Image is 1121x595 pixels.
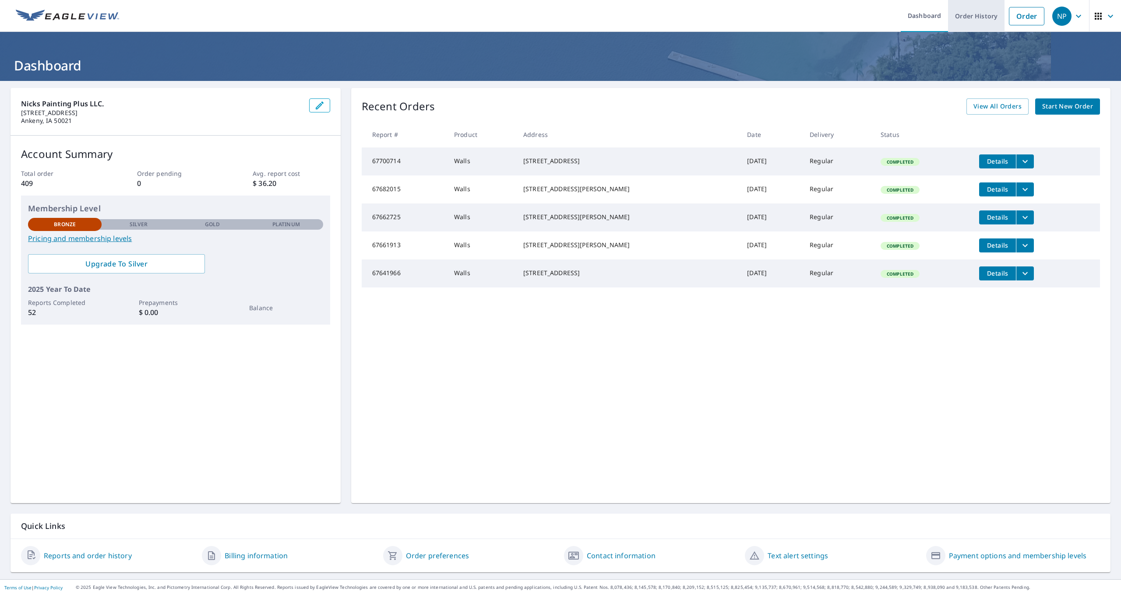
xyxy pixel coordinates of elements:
[740,122,803,147] th: Date
[447,122,516,147] th: Product
[11,56,1110,74] h1: Dashboard
[881,243,919,249] span: Completed
[4,584,32,591] a: Terms of Use
[587,550,656,561] a: Contact information
[966,98,1029,115] a: View All Orders
[949,550,1087,561] a: Payment options and membership levels
[1016,238,1034,252] button: filesDropdownBtn-67661913
[362,175,447,203] td: 67682015
[28,298,102,307] p: Reports Completed
[253,178,330,189] p: $ 36.20
[523,185,733,193] div: [STREET_ADDRESS][PERSON_NAME]
[44,550,132,561] a: Reports and order history
[1009,7,1044,25] a: Order
[516,122,740,147] th: Address
[249,303,323,312] p: Balance
[362,147,447,175] td: 67700714
[35,259,198,269] span: Upgrade To Silver
[523,241,733,249] div: [STREET_ADDRESS][PERSON_NAME]
[205,220,220,228] p: Gold
[740,259,803,287] td: [DATE]
[979,266,1016,280] button: detailsBtn-67641966
[984,213,1011,221] span: Details
[979,154,1016,168] button: detailsBtn-67700714
[21,109,302,117] p: [STREET_ADDRESS]
[984,269,1011,277] span: Details
[881,215,919,221] span: Completed
[76,584,1117,591] p: © 2025 Eagle View Technologies, Inc. and Pictometry International Corp. All Rights Reserved. Repo...
[984,185,1011,193] span: Details
[137,178,214,189] p: 0
[973,101,1022,112] span: View All Orders
[740,203,803,231] td: [DATE]
[523,157,733,165] div: [STREET_ADDRESS]
[523,213,733,221] div: [STREET_ADDRESS][PERSON_NAME]
[803,175,874,203] td: Regular
[28,254,205,273] a: Upgrade To Silver
[740,147,803,175] td: [DATE]
[447,259,516,287] td: Walls
[28,203,323,214] p: Membership Level
[137,169,214,178] p: Order pending
[54,220,76,228] p: Bronze
[362,259,447,287] td: 67641966
[362,122,447,147] th: Report #
[984,241,1011,249] span: Details
[272,220,300,228] p: Platinum
[447,203,516,231] td: Walls
[406,550,469,561] a: Order preferences
[130,220,148,228] p: Silver
[139,307,212,318] p: $ 0.00
[28,284,323,294] p: 2025 Year To Date
[1042,101,1093,112] span: Start New Order
[523,269,733,277] div: [STREET_ADDRESS]
[740,231,803,259] td: [DATE]
[803,203,874,231] td: Regular
[768,550,828,561] a: Text alert settings
[803,259,874,287] td: Regular
[4,585,63,590] p: |
[881,271,919,277] span: Completed
[881,187,919,193] span: Completed
[1052,7,1072,26] div: NP
[447,175,516,203] td: Walls
[803,147,874,175] td: Regular
[16,10,119,23] img: EV Logo
[362,203,447,231] td: 67662725
[740,175,803,203] td: [DATE]
[225,550,288,561] a: Billing information
[1016,210,1034,224] button: filesDropdownBtn-67662725
[21,178,98,189] p: 409
[28,233,323,244] a: Pricing and membership levels
[979,238,1016,252] button: detailsBtn-67661913
[34,584,63,591] a: Privacy Policy
[21,521,1100,532] p: Quick Links
[253,169,330,178] p: Avg. report cost
[21,98,302,109] p: Nicks Painting Plus LLC.
[803,231,874,259] td: Regular
[21,169,98,178] p: Total order
[1016,266,1034,280] button: filesDropdownBtn-67641966
[28,307,102,318] p: 52
[447,147,516,175] td: Walls
[21,117,302,125] p: Ankeny, IA 50021
[21,146,330,162] p: Account Summary
[881,159,919,165] span: Completed
[979,210,1016,224] button: detailsBtn-67662725
[362,231,447,259] td: 67661913
[874,122,972,147] th: Status
[139,298,212,307] p: Prepayments
[1016,182,1034,196] button: filesDropdownBtn-67682015
[362,98,435,115] p: Recent Orders
[984,157,1011,165] span: Details
[447,231,516,259] td: Walls
[803,122,874,147] th: Delivery
[1035,98,1100,115] a: Start New Order
[1016,154,1034,168] button: filesDropdownBtn-67700714
[979,182,1016,196] button: detailsBtn-67682015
